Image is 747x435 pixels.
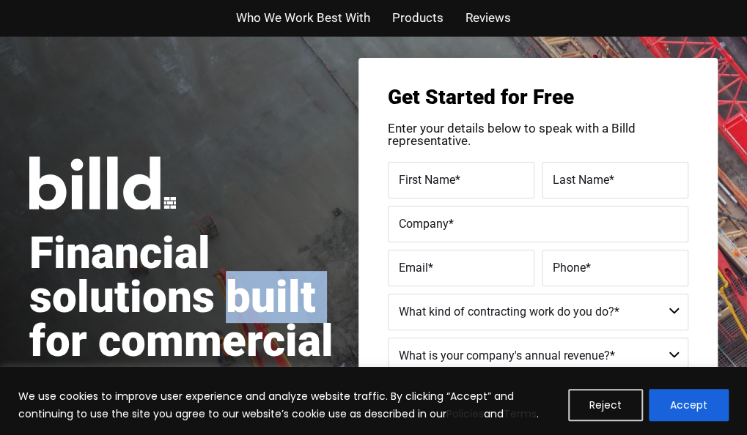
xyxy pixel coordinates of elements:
[18,387,557,423] p: We use cookies to improve user experience and analyze website traffic. By clicking “Accept” and c...
[399,216,449,230] span: Company
[446,406,484,421] a: Policies
[236,7,370,29] a: Who We Work Best With
[504,406,537,421] a: Terms
[466,7,511,29] a: Reviews
[392,7,444,29] a: Products
[29,231,358,407] h1: Financial solutions built for commercial subcontractors
[388,122,688,147] p: Enter your details below to speak with a Billd representative.
[399,172,455,186] span: First Name
[388,87,688,108] h3: Get Started for Free
[399,260,428,274] span: Email
[649,389,729,421] button: Accept
[553,172,609,186] span: Last Name
[553,260,586,274] span: Phone
[568,389,643,421] button: Reject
